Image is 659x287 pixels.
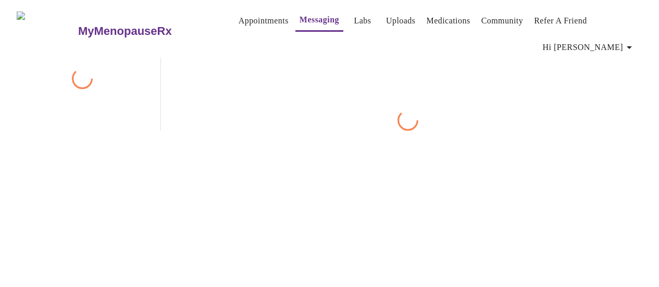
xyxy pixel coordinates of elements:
button: Refer a Friend [530,10,591,31]
h3: MyMenopauseRx [78,24,172,38]
a: Labs [354,14,371,28]
a: Uploads [386,14,416,28]
span: Hi [PERSON_NAME] [543,40,636,55]
button: Messaging [295,9,343,32]
button: Community [477,10,528,31]
a: Community [481,14,524,28]
a: Appointments [239,14,289,28]
button: Appointments [234,10,293,31]
img: MyMenopauseRx Logo [17,11,77,51]
button: Hi [PERSON_NAME] [539,37,640,58]
button: Labs [346,10,379,31]
button: Uploads [382,10,420,31]
a: MyMenopauseRx [77,13,213,49]
a: Medications [427,14,470,28]
a: Refer a Friend [534,14,587,28]
a: Messaging [300,13,339,27]
button: Medications [422,10,475,31]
